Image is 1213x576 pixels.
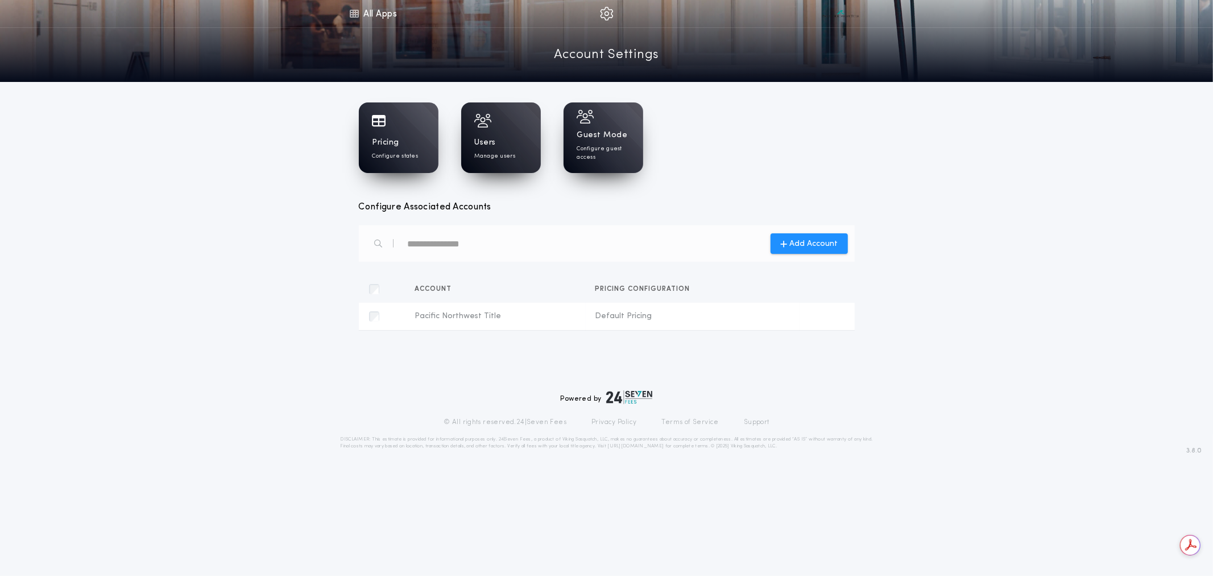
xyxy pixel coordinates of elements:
[821,8,860,19] img: vs-icon
[475,152,515,161] p: Manage users
[600,7,614,20] img: img
[372,137,399,149] h1: Pricing
[564,102,643,173] a: Guest ModeConfigure guest access
[359,200,855,214] h3: Configure Associated Accounts
[577,145,630,162] p: Configure guest access
[595,311,790,322] span: Default Pricing
[662,418,719,427] a: Terms of Service
[591,418,637,427] a: Privacy Policy
[415,311,577,322] span: Pacific Northwest Title
[561,390,653,404] div: Powered by
[475,137,496,149] h1: Users
[372,152,419,161] p: Configure states
[359,102,438,173] a: PricingConfigure states
[606,390,653,404] img: logo
[444,418,566,427] p: © All rights reserved. 24|Seven Fees
[577,130,628,141] h1: Guest Mode
[607,444,664,449] a: [URL][DOMAIN_NAME]
[771,233,848,254] button: Add Account
[1186,446,1202,456] span: 3.8.0
[554,46,659,65] a: Account Settings
[341,436,873,450] p: DISCLAIMER: This estimate is provided for informational purposes only. 24|Seven Fees, a product o...
[595,286,694,293] span: Pricing configuration
[789,238,838,250] span: Add Account
[744,418,769,427] a: Support
[415,286,456,293] span: Account
[461,102,541,173] a: UsersManage users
